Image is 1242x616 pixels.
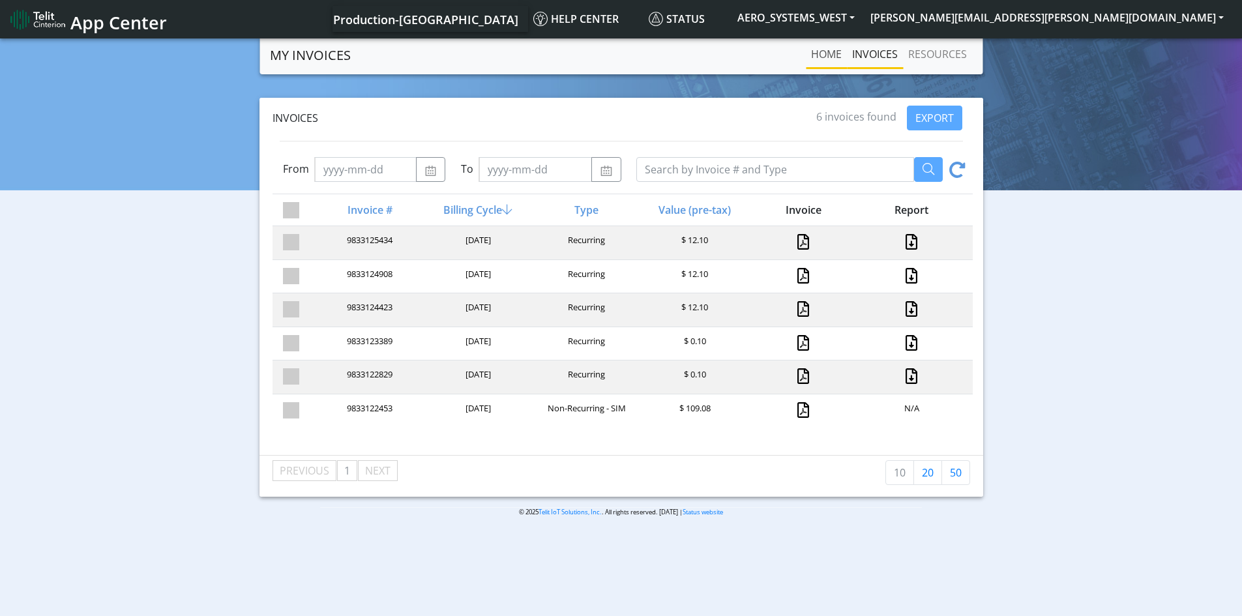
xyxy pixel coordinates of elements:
[10,9,65,30] img: logo-telit-cinterion-gw-new.png
[314,368,422,386] div: 9833122829
[280,463,329,478] span: Previous
[461,161,473,177] label: To
[941,460,970,485] a: 50
[847,41,903,67] a: INVOICES
[422,202,531,218] div: Billing Cycle
[333,12,518,27] span: Production-[GEOGRAPHIC_DATA]
[533,12,619,26] span: Help center
[640,402,748,420] div: $ 109.08
[273,111,318,125] span: Invoices
[903,41,972,67] a: RESOURCES
[531,368,640,386] div: Recurring
[649,12,705,26] span: Status
[365,463,391,478] span: Next
[314,301,422,319] div: 9833124423
[649,12,663,26] img: status.svg
[314,157,417,182] input: yyyy-mm-dd
[531,335,640,353] div: Recurring
[422,234,531,252] div: [DATE]
[422,335,531,353] div: [DATE]
[640,301,748,319] div: $ 12.10
[273,460,398,481] ul: Pagination
[270,42,351,68] a: MY INVOICES
[314,402,422,420] div: 9833122453
[748,202,856,218] div: Invoice
[907,106,962,130] button: EXPORT
[640,268,748,286] div: $ 12.10
[531,202,640,218] div: Type
[320,507,922,517] p: © 2025 . All rights reserved. [DATE] |
[314,202,422,218] div: Invoice #
[816,110,896,124] span: 6 invoices found
[422,301,531,319] div: [DATE]
[314,335,422,353] div: 9833123389
[531,402,640,420] div: Non-Recurring - SIM
[528,6,643,32] a: Help center
[636,157,914,182] input: Search by Invoice # and Type
[314,234,422,252] div: 9833125434
[424,166,437,176] img: calendar.svg
[640,335,748,353] div: $ 0.10
[643,6,730,32] a: Status
[531,234,640,252] div: Recurring
[913,460,942,485] a: 20
[531,268,640,286] div: Recurring
[314,268,422,286] div: 9833124908
[640,202,748,218] div: Value (pre-tax)
[730,6,863,29] button: AERO_SYSTEMS_WEST
[640,368,748,386] div: $ 0.10
[283,161,309,177] label: From
[806,41,847,67] a: Home
[683,508,723,516] a: Status website
[531,301,640,319] div: Recurring
[10,5,165,33] a: App Center
[479,157,592,182] input: yyyy-mm-dd
[904,402,919,414] span: N/A
[333,6,518,32] a: Your current platform instance
[539,508,602,516] a: Telit IoT Solutions, Inc.
[863,6,1232,29] button: [PERSON_NAME][EMAIL_ADDRESS][PERSON_NAME][DOMAIN_NAME]
[422,402,531,420] div: [DATE]
[422,368,531,386] div: [DATE]
[70,10,167,35] span: App Center
[640,234,748,252] div: $ 12.10
[533,12,548,26] img: knowledge.svg
[422,268,531,286] div: [DATE]
[600,166,612,176] img: calendar.svg
[856,202,964,218] div: Report
[344,463,350,478] span: 1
